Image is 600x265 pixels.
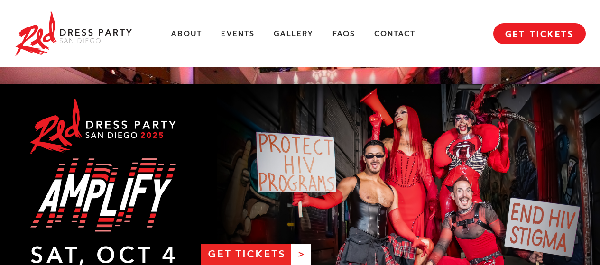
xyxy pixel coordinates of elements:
[221,29,255,39] a: Events
[171,29,202,39] a: About
[332,29,355,39] a: FAQs
[274,29,314,39] a: Gallery
[14,9,133,58] img: Red Dress Party San Diego
[493,23,586,44] a: GET TICKETS
[374,29,415,39] a: Contact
